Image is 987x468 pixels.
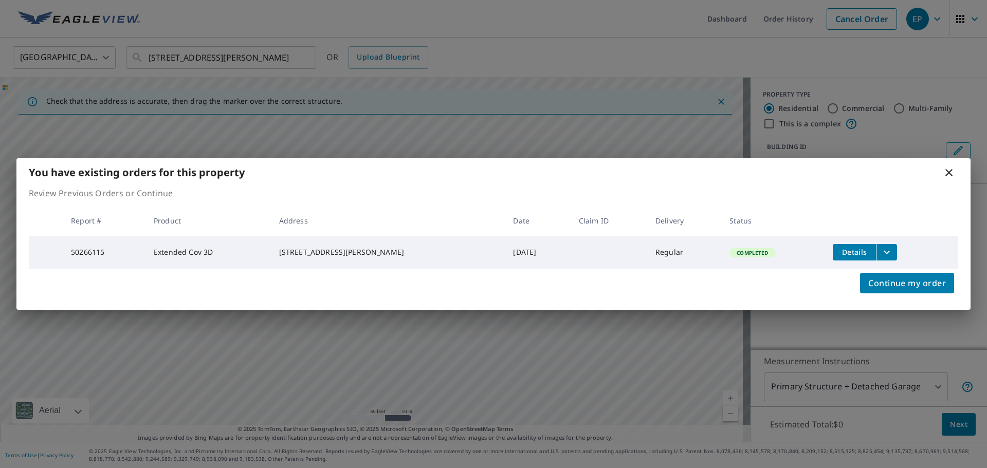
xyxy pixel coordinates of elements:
[839,247,870,257] span: Details
[145,205,271,236] th: Product
[279,247,497,257] div: [STREET_ADDRESS][PERSON_NAME]
[876,244,897,260] button: filesDropdownBtn-50266115
[505,236,570,269] td: [DATE]
[271,205,505,236] th: Address
[647,236,721,269] td: Regular
[721,205,825,236] th: Status
[29,165,245,179] b: You have existing orders for this property
[505,205,570,236] th: Date
[860,273,954,293] button: Continue my order
[730,249,774,256] span: Completed
[145,236,271,269] td: Extended Cov 3D
[647,205,721,236] th: Delivery
[833,244,876,260] button: detailsBtn-50266115
[63,205,145,236] th: Report #
[571,205,647,236] th: Claim ID
[868,276,946,290] span: Continue my order
[63,236,145,269] td: 50266115
[29,187,958,199] p: Review Previous Orders or Continue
